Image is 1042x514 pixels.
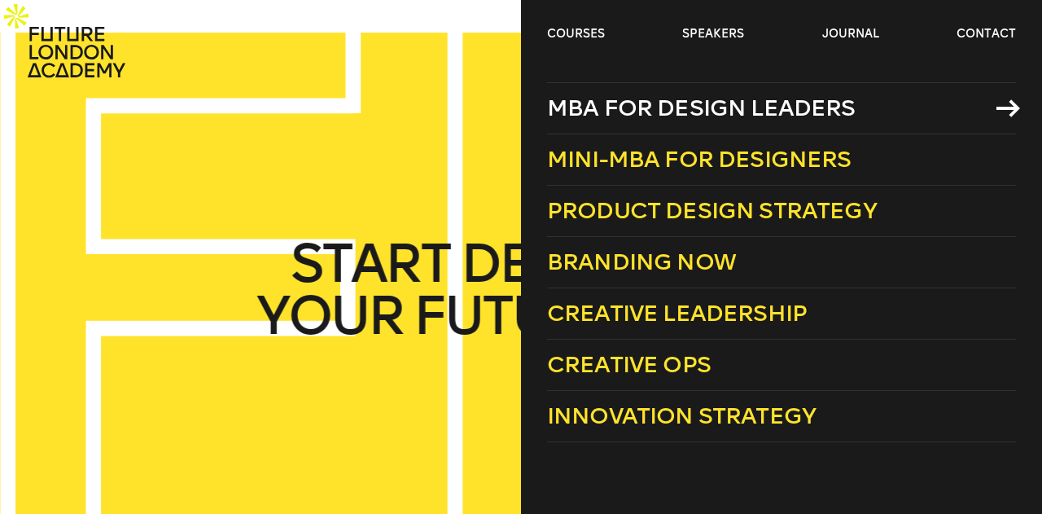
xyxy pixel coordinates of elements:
[547,248,736,275] span: Branding Now
[547,340,1016,391] a: Creative Ops
[547,391,1016,442] a: Innovation Strategy
[547,197,877,224] span: Product Design Strategy
[547,186,1016,237] a: Product Design Strategy
[547,146,852,173] span: Mini-MBA for Designers
[547,402,816,429] span: Innovation Strategy
[547,82,1016,134] a: MBA for Design Leaders
[822,26,879,42] a: journal
[547,351,711,378] span: Creative Ops
[547,94,856,121] span: MBA for Design Leaders
[547,134,1016,186] a: Mini-MBA for Designers
[547,288,1016,340] a: Creative Leadership
[682,26,744,42] a: speakers
[547,26,605,42] a: courses
[547,237,1016,288] a: Branding Now
[957,26,1016,42] a: contact
[547,300,807,327] span: Creative Leadership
